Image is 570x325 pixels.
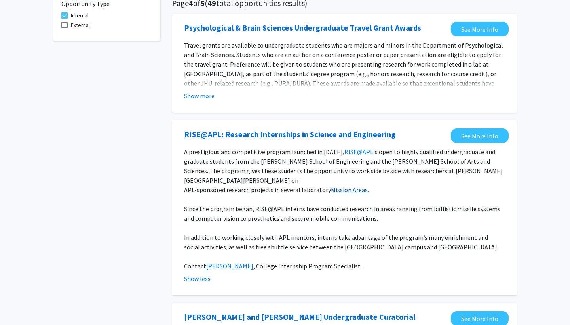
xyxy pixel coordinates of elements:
[184,261,505,271] p: Contact , College Internship Program Specialist.
[344,148,373,156] a: RISE@APL
[71,11,89,20] span: Internal
[184,274,211,283] button: Show less
[71,20,90,30] span: External
[451,22,509,36] a: Opens in a new tab
[184,41,504,116] span: Travel grants are available to undergraduate students who are majors and minors in the Department...
[331,186,369,194] a: Mission Areas.
[184,91,215,101] button: Show more
[184,185,505,195] p: APL-sponsored research projects in several laboratory
[184,233,505,252] p: In addition to working closely with APL mentors, interns take advantage of the program’s many enr...
[206,262,253,270] a: [PERSON_NAME]
[184,128,396,140] a: Opens in a new tab
[451,128,509,143] a: Opens in a new tab
[184,22,421,34] a: Opens in a new tab
[184,147,505,185] p: A prestigious and competitive program launched in [DATE], is open to highly qualified undergradua...
[184,204,505,223] p: Since the program began, RISE@APL interns have conducted research in areas ranging from ballistic...
[6,289,34,319] iframe: Chat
